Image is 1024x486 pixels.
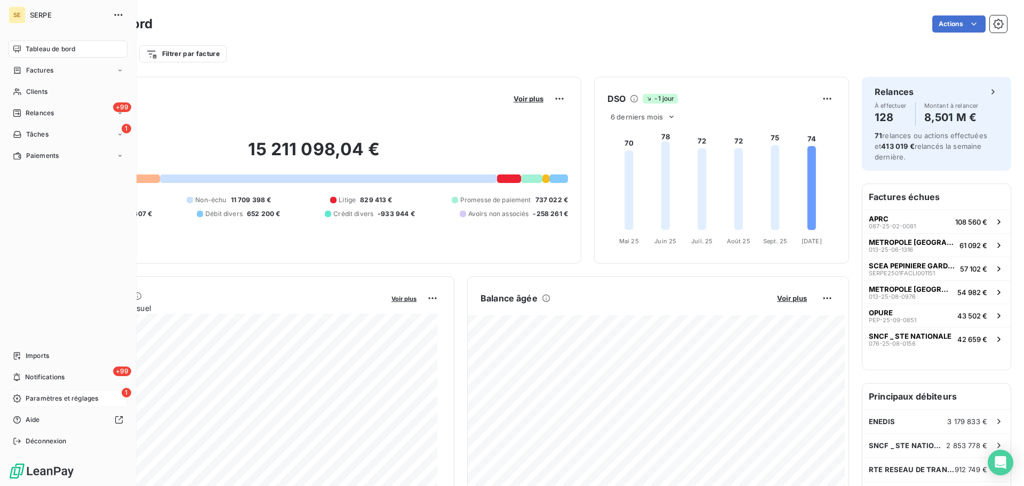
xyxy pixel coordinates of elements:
a: Aide [9,411,127,428]
span: Chiffre d'affaires mensuel [60,302,384,314]
span: 912 749 € [955,465,987,474]
span: -258 261 € [533,209,568,219]
span: -933 944 € [378,209,415,219]
span: PEP-25-09-0851 [869,317,916,323]
h6: DSO [607,92,626,105]
tspan: Sept. 25 [763,237,787,245]
span: 57 102 € [960,265,987,273]
span: SERPE [30,11,107,19]
span: +99 [113,102,131,112]
span: SNCF _ STE NATIONALE [869,441,946,450]
span: 6 derniers mois [611,113,663,121]
tspan: Mai 25 [619,237,639,245]
button: Filtrer par facture [139,45,227,62]
button: Actions [932,15,986,33]
span: APRC [869,214,889,223]
button: Voir plus [388,293,420,303]
h2: 15 211 098,04 € [60,139,568,171]
span: METROPOLE [GEOGRAPHIC_DATA] [869,285,953,293]
span: Promesse de paiement [460,195,531,205]
button: SCEA PEPINIERE GARDOISESERPE2501FACLI00115157 102 € [862,257,1011,280]
span: 108 560 € [955,218,987,226]
span: SNCF _ STE NATIONALE [869,332,951,340]
span: Voir plus [391,295,417,302]
span: relances ou actions effectuées et relancés la semaine dernière. [875,131,987,161]
img: Logo LeanPay [9,463,75,480]
span: Tableau de bord [26,44,75,54]
tspan: Août 25 [727,237,750,245]
span: Non-échu [195,195,226,205]
span: Imports [26,351,49,361]
span: 013-25-06-1316 [869,246,913,253]
h6: Balance âgée [481,292,538,305]
button: OPUREPEP-25-09-085143 502 € [862,304,1011,327]
span: Paramètres et réglages [26,394,98,403]
button: APRC087-25-02-0081108 560 € [862,210,1011,233]
span: -1 jour [643,94,677,103]
span: +99 [113,367,131,376]
h4: 8,501 M € [924,109,979,126]
span: Déconnexion [26,436,67,446]
span: SCEA PEPINIERE GARDOISE [869,261,956,270]
span: Crédit divers [333,209,373,219]
tspan: Juin 25 [654,237,676,245]
button: Voir plus [774,293,810,303]
span: Paiements [26,151,59,161]
span: Voir plus [777,294,807,302]
span: 1 [122,124,131,133]
span: 413 019 € [881,142,914,150]
span: Avoirs non associés [468,209,529,219]
span: 3 179 833 € [947,417,987,426]
span: Voir plus [514,94,543,103]
span: Montant à relancer [924,102,979,109]
tspan: [DATE] [802,237,822,245]
span: Débit divers [205,209,243,219]
span: 829 413 € [360,195,392,205]
span: Notifications [25,372,65,382]
h6: Principaux débiteurs [862,384,1011,409]
button: METROPOLE [GEOGRAPHIC_DATA]013-25-08-097654 982 € [862,280,1011,304]
span: 61 092 € [959,241,987,250]
tspan: Juil. 25 [691,237,713,245]
span: 076-25-08-0156 [869,340,916,347]
span: 2 853 778 € [946,441,987,450]
h6: Factures échues [862,184,1011,210]
span: 737 022 € [535,195,568,205]
span: 54 982 € [957,288,987,297]
span: ENEDIS [869,417,895,426]
span: Clients [26,87,47,97]
span: 43 502 € [957,312,987,320]
div: Open Intercom Messenger [988,450,1013,475]
span: Litige [339,195,356,205]
span: 11 709 398 € [231,195,271,205]
span: Relances [26,108,54,118]
span: RTE RESEAU DE TRANSPORT ELECTRICITE [869,465,955,474]
h4: 128 [875,109,907,126]
span: Factures [26,66,53,75]
div: SE [9,6,26,23]
span: 087-25-02-0081 [869,223,916,229]
button: METROPOLE [GEOGRAPHIC_DATA]013-25-06-131661 092 € [862,233,1011,257]
span: 42 659 € [957,335,987,344]
button: Voir plus [510,94,547,103]
span: À effectuer [875,102,907,109]
span: 1 [122,388,131,397]
h6: Relances [875,85,914,98]
span: 71 [875,131,882,140]
span: SERPE2501FACLI001151 [869,270,935,276]
span: 013-25-08-0976 [869,293,916,300]
span: OPURE [869,308,893,317]
span: Aide [26,415,40,425]
span: METROPOLE [GEOGRAPHIC_DATA] [869,238,955,246]
span: 652 200 € [247,209,280,219]
button: SNCF _ STE NATIONALE076-25-08-015642 659 € [862,327,1011,350]
span: Tâches [26,130,49,139]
